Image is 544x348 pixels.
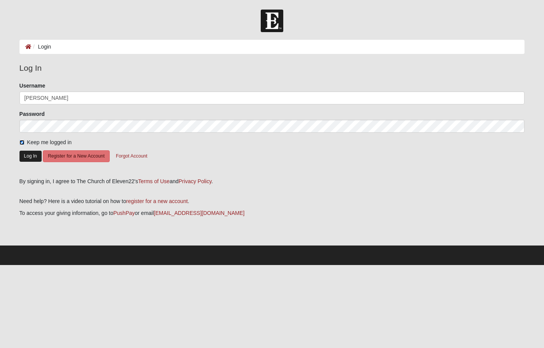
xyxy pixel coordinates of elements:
[19,82,45,89] label: Username
[179,178,211,184] a: Privacy Policy
[19,140,24,145] input: Keep me logged in
[19,209,525,217] p: To access your giving information, go to or email
[27,139,72,145] span: Keep me logged in
[19,197,525,205] p: Need help? Here is a video tutorial on how to .
[19,177,525,185] div: By signing in, I agree to The Church of Eleven22's and .
[43,150,109,162] button: Register for a New Account
[19,151,42,162] button: Log In
[19,110,45,118] label: Password
[138,178,169,184] a: Terms of Use
[154,210,244,216] a: [EMAIL_ADDRESS][DOMAIN_NAME]
[19,62,525,74] legend: Log In
[111,150,152,162] button: Forgot Account
[31,43,51,51] li: Login
[113,210,135,216] a: PushPay
[126,198,188,204] a: register for a new account
[261,10,283,32] img: Church of Eleven22 Logo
